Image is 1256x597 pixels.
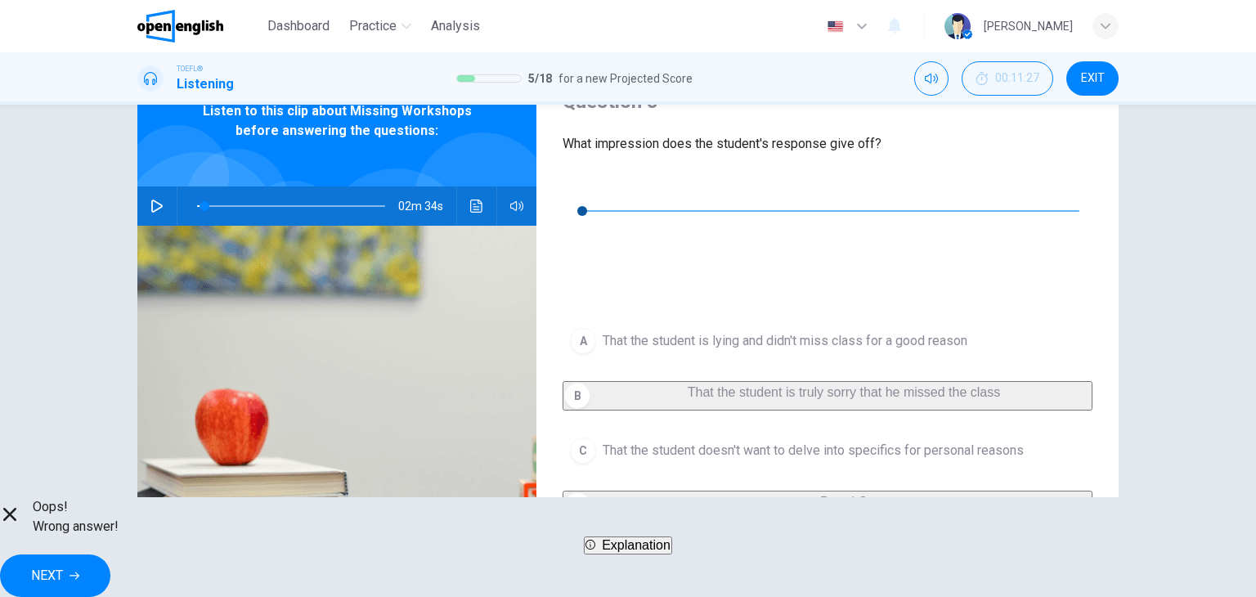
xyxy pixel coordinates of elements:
[261,11,336,41] button: Dashboard
[349,16,397,36] span: Practice
[137,10,261,43] a: OpenEnglish logo
[528,69,552,88] span: 5 / 18
[431,16,480,36] span: Analysis
[564,492,590,518] div: D
[984,16,1073,36] div: [PERSON_NAME]
[584,536,672,554] button: Explanation
[33,497,119,517] span: Oops!
[563,222,1092,236] span: 00m 13s
[424,11,487,41] button: Analysis
[343,11,418,41] button: Practice
[191,101,483,141] span: Listen to this clip about Missing Workshops before answering the questions:
[962,61,1053,96] div: Hide
[602,538,671,552] span: Explanation
[267,16,330,36] span: Dashboard
[464,186,490,226] button: Click to see the audio transcription
[563,491,1092,520] button: DB and C
[558,69,693,88] span: for a new Projected Score
[177,63,203,74] span: TOEFL®
[563,381,1092,411] button: BThat the student is truly sorry that he missed the class
[564,383,590,409] div: B
[563,134,1092,154] span: What impression does the student's response give off?
[33,517,119,536] span: Wrong answer!
[825,20,846,33] img: en
[820,495,868,509] span: B and C
[962,61,1053,96] button: 00:11:27
[1081,72,1105,85] span: EXIT
[31,564,63,587] span: NEXT
[688,385,1000,399] span: That the student is truly sorry that he missed the class
[563,236,589,262] button: Click to see the audio transcription
[398,186,456,226] span: 02m 34s
[995,72,1039,85] span: 00:11:27
[177,74,234,94] h1: Listening
[1066,61,1119,96] button: EXIT
[137,10,223,43] img: OpenEnglish logo
[944,13,971,39] img: Profile picture
[914,61,949,96] div: Mute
